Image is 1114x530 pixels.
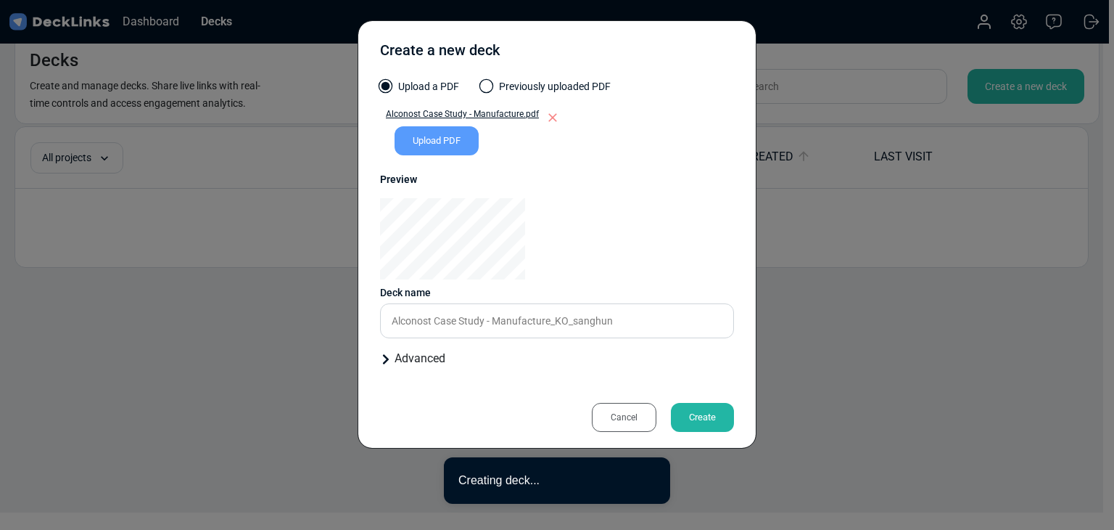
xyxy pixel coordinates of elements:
[380,303,734,338] input: Enter a name
[395,126,479,155] div: Upload PDF
[671,403,734,432] div: Create
[380,79,459,102] label: Upload a PDF
[380,350,734,367] div: Advanced
[380,285,734,301] div: Deck name
[481,79,611,102] label: Previously uploaded PDF
[380,172,734,187] div: Preview
[380,39,500,68] div: Create a new deck
[380,107,539,126] a: Alconost Case Study - Manufacture.pdf
[458,472,647,489] div: Creating deck...
[592,403,656,432] div: Cancel
[647,472,656,487] button: close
